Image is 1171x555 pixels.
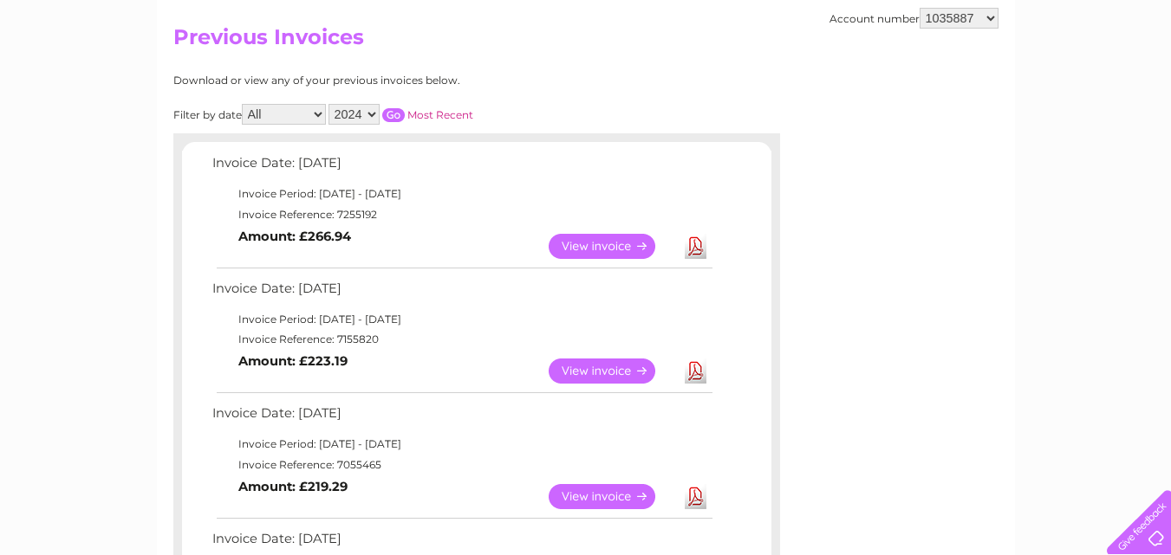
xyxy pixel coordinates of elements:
[208,277,715,309] td: Invoice Date: [DATE]
[208,455,715,475] td: Invoice Reference: 7055465
[1020,74,1045,87] a: Blog
[238,229,351,244] b: Amount: £266.94
[685,484,706,509] a: Download
[866,74,899,87] a: Water
[407,108,473,121] a: Most Recent
[238,353,348,369] b: Amount: £223.19
[173,104,628,125] div: Filter by date
[958,74,1010,87] a: Telecoms
[208,434,715,455] td: Invoice Period: [DATE] - [DATE]
[208,184,715,204] td: Invoice Period: [DATE] - [DATE]
[1114,74,1155,87] a: Log out
[549,234,676,259] a: View
[208,402,715,434] td: Invoice Date: [DATE]
[173,25,999,58] h2: Previous Invoices
[844,9,964,30] a: 0333 014 3131
[208,204,715,225] td: Invoice Reference: 7255192
[1056,74,1098,87] a: Contact
[829,8,999,29] div: Account number
[208,329,715,350] td: Invoice Reference: 7155820
[238,479,348,494] b: Amount: £219.29
[173,74,628,87] div: Download or view any of your previous invoices below.
[41,45,129,98] img: logo.png
[208,152,715,184] td: Invoice Date: [DATE]
[685,234,706,259] a: Download
[177,10,996,84] div: Clear Business is a trading name of Verastar Limited (registered in [GEOGRAPHIC_DATA] No. 3667643...
[909,74,947,87] a: Energy
[208,309,715,330] td: Invoice Period: [DATE] - [DATE]
[549,484,676,509] a: View
[549,358,676,384] a: View
[685,358,706,384] a: Download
